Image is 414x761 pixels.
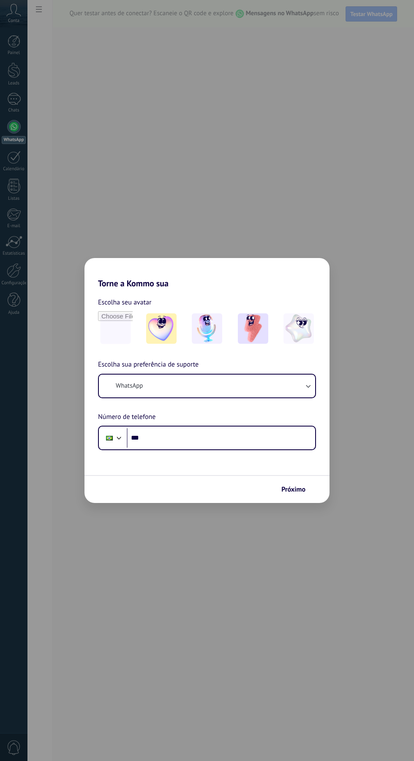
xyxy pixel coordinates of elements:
span: WhatsApp [116,382,143,390]
img: -1.jpeg [146,313,177,344]
span: Escolha sua preferência de suporte [98,359,199,370]
button: WhatsApp [99,375,315,397]
img: -3.jpeg [238,313,268,344]
span: Escolha seu avatar [98,297,152,308]
span: Próximo [281,486,305,492]
div: Brazil: + 55 [101,429,117,447]
img: -2.jpeg [192,313,222,344]
h2: Torne a Kommo sua [84,258,330,288]
span: Número de telefone [98,412,155,423]
button: Próximo [278,482,317,497]
img: -4.jpeg [283,313,314,344]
